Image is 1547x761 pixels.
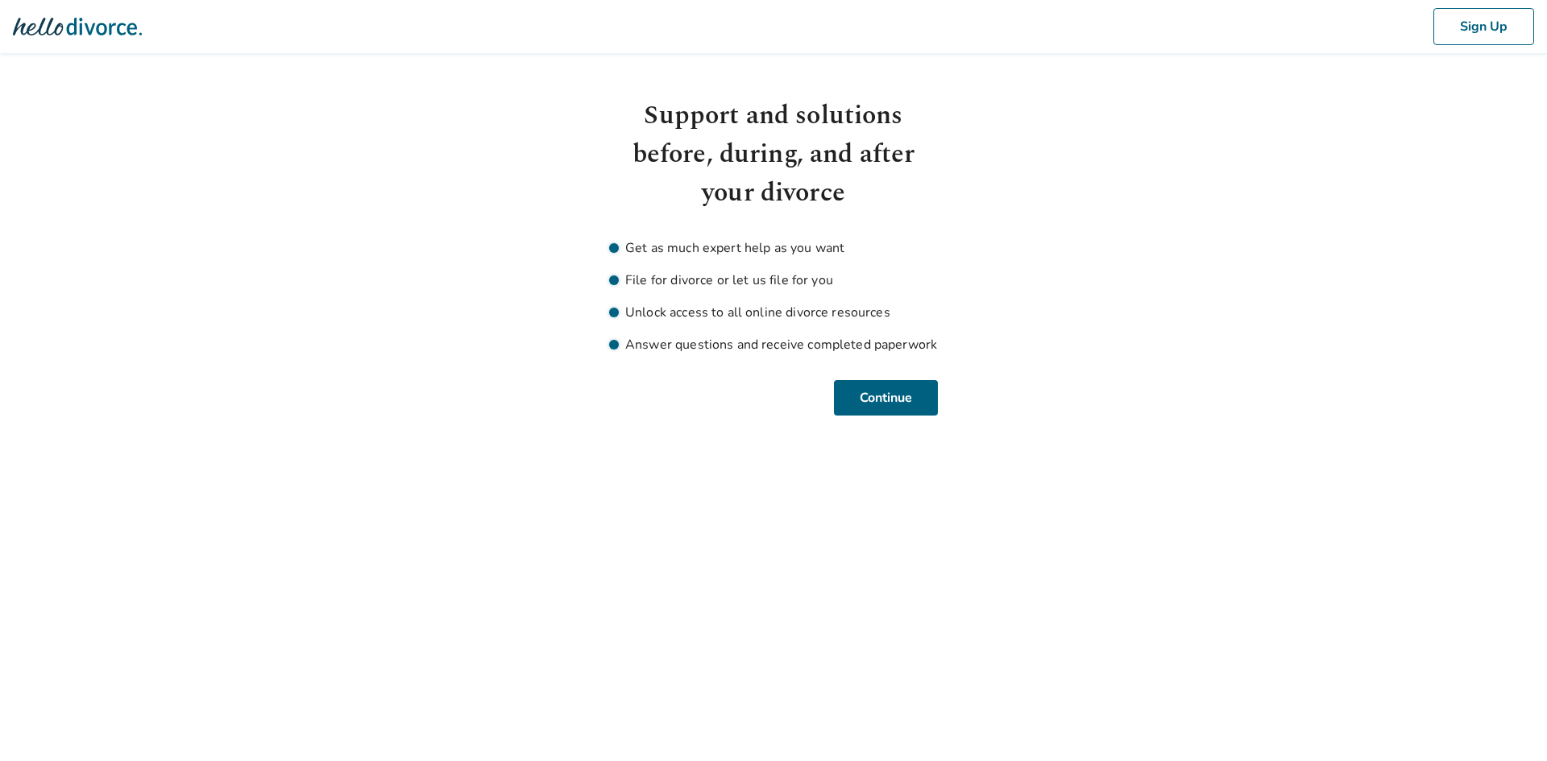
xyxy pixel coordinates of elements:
li: File for divorce or let us file for you [609,271,938,290]
button: Continue [834,380,938,416]
li: Answer questions and receive completed paperwork [609,335,938,354]
li: Get as much expert help as you want [609,238,938,258]
h1: Support and solutions before, during, and after your divorce [609,97,938,213]
button: Sign Up [1433,8,1534,45]
li: Unlock access to all online divorce resources [609,303,938,322]
img: Hello Divorce Logo [13,10,142,43]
